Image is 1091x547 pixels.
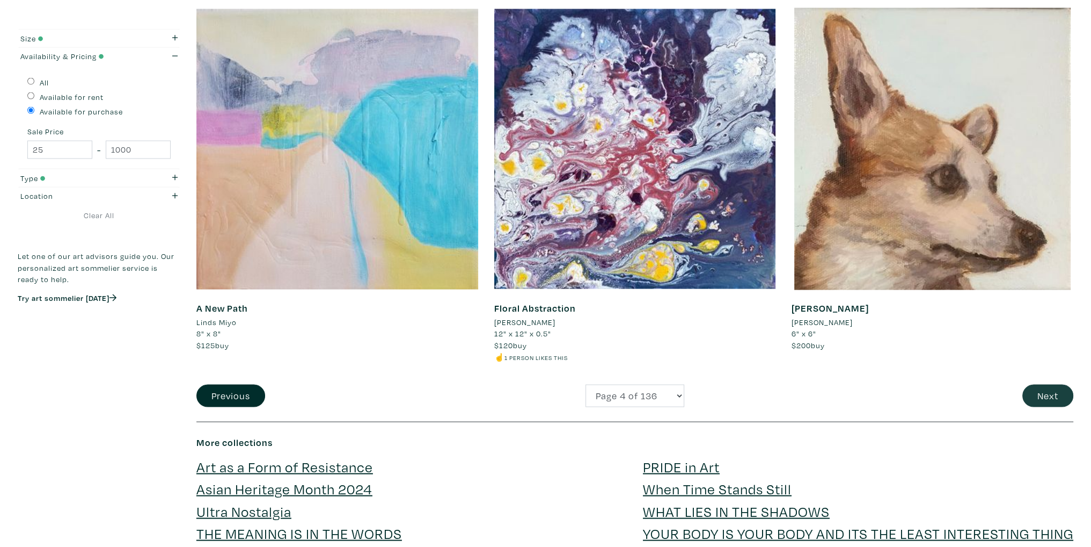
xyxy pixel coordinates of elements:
[40,106,123,118] label: Available for purchase
[792,340,825,350] span: buy
[792,340,811,350] span: $200
[643,457,720,476] a: PRIDE in Art
[18,293,116,303] a: Try art sommelier [DATE]
[20,51,135,62] div: Availability & Pricing
[643,502,830,521] a: WHAT LIES IN THE SHADOWS
[18,169,180,187] button: Type
[40,77,49,89] label: All
[196,340,215,350] span: $125
[494,328,551,339] span: 12" x 12" x 0.5"
[494,302,576,314] a: Floral Abstraction
[196,479,372,498] a: Asian Heritage Month 2024
[494,351,776,363] li: ☝️
[196,457,373,476] a: Art as a Form of Resistance
[494,340,513,350] span: $120
[196,316,478,328] a: Linds Miyo
[196,302,248,314] a: A New Path
[196,340,229,350] span: buy
[18,188,180,205] button: Location
[196,502,291,521] a: Ultra Nostalgia
[792,316,853,328] li: [PERSON_NAME]
[27,128,171,135] small: Sale Price
[792,302,869,314] a: [PERSON_NAME]
[196,316,237,328] li: Linds Miyo
[18,250,180,285] p: Let one of our art advisors guide you. Our personalized art sommelier service is ready to help.
[20,190,135,202] div: Location
[40,91,104,103] label: Available for rent
[494,340,527,350] span: buy
[20,33,135,45] div: Size
[494,316,555,328] li: [PERSON_NAME]
[196,385,265,408] button: Previous
[1022,385,1073,408] button: Next
[494,316,776,328] a: [PERSON_NAME]
[196,524,402,543] a: THE MEANING IS IN THE WORDS
[20,172,135,184] div: Type
[196,328,221,339] span: 8" x 8"
[97,142,101,157] span: -
[18,210,180,221] a: Clear All
[792,328,816,339] span: 6" x 6"
[18,30,180,47] button: Size
[792,316,1073,328] a: [PERSON_NAME]
[18,314,180,337] iframe: Customer reviews powered by Trustpilot
[643,479,792,498] a: When Time Stands Still
[504,354,568,362] small: 1 person likes this
[18,48,180,66] button: Availability & Pricing
[196,437,1073,449] h6: More collections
